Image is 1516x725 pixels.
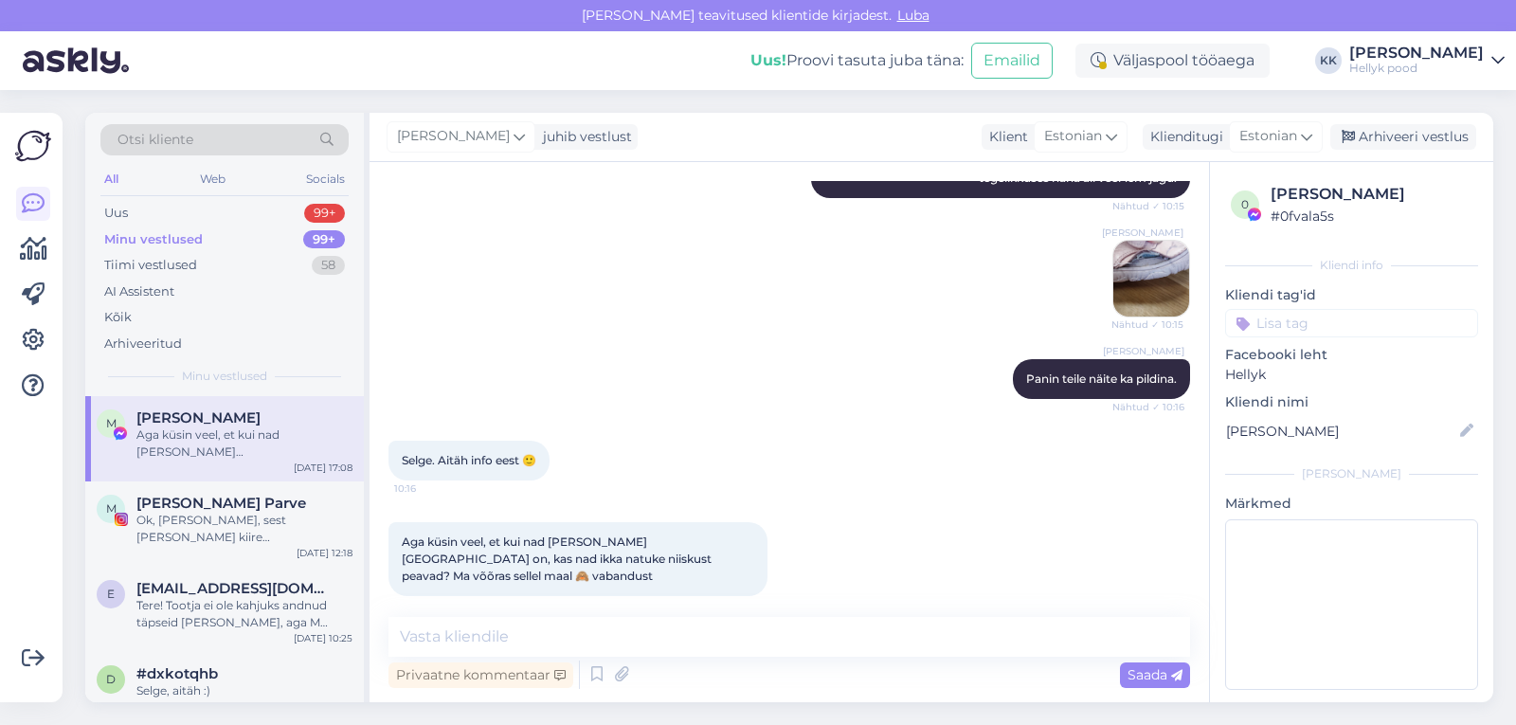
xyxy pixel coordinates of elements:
div: Tere! Tootja ei ole kahjuks andnud täpseid [PERSON_NAME], aga M suurus sobib pigem kitsamale käele. [136,597,352,631]
div: [PERSON_NAME] [1225,465,1478,482]
div: All [100,167,122,191]
div: 99+ [303,230,345,249]
span: Luba [892,7,935,24]
div: [DATE] 10:01 [295,699,352,714]
span: [PERSON_NAME] [397,126,510,147]
button: Emailid [971,43,1053,79]
span: M [106,416,117,430]
b: Uus! [750,51,786,69]
span: Mari Ojasaar Parve [136,495,306,512]
p: Facebooki leht [1225,345,1478,365]
div: [DATE] 12:18 [297,546,352,560]
span: Selge. Aitäh info eest 🙂 [402,453,536,467]
span: Nähtud ✓ 10:15 [1111,317,1183,332]
div: [PERSON_NAME] [1271,183,1472,206]
img: Askly Logo [15,128,51,164]
div: Minu vestlused [104,230,203,249]
span: Estonian [1239,126,1297,147]
span: Panin teile näite ka pildina. [1026,372,1177,386]
div: Socials [302,167,349,191]
span: 10:16 [394,481,465,496]
div: 99+ [304,204,345,223]
img: Attachment [1113,241,1189,317]
div: Privaatne kommentaar [388,662,573,688]
span: 0 [1241,197,1249,211]
div: Arhiveeri vestlus [1330,124,1476,150]
input: Lisa nimi [1226,421,1456,442]
span: Nähtud ✓ 10:15 [1112,199,1184,213]
div: Arhiveeritud [104,335,182,353]
span: Otsi kliente [117,130,193,150]
div: Uus [104,204,128,223]
div: AI Assistent [104,282,174,301]
span: Saada [1128,666,1182,683]
div: Kõik [104,308,132,327]
div: # 0fvala5s [1271,206,1472,227]
span: elerin@kuningas.ee [136,580,334,597]
input: Lisa tag [1225,309,1478,337]
a: [PERSON_NAME]Hellyk pood [1349,45,1505,76]
span: d [106,672,116,686]
div: Ok, [PERSON_NAME], sest [PERSON_NAME] kiire [PERSON_NAME] asjaga 😅 [136,512,352,546]
p: Kliendi tag'id [1225,285,1478,305]
div: juhib vestlust [535,127,632,147]
span: [PERSON_NAME] [1102,226,1183,240]
div: Tiimi vestlused [104,256,197,275]
p: Märkmed [1225,494,1478,514]
div: KK [1315,47,1342,74]
div: [PERSON_NAME] [1349,45,1484,61]
span: Estonian [1044,126,1102,147]
div: Selge, aitäh :) [136,682,352,699]
span: 17:08 [394,597,465,611]
span: Maiken Truss [136,409,261,426]
div: [DATE] 17:08 [294,461,352,475]
div: Väljaspool tööaega [1075,44,1270,78]
div: Proovi tasuta juba täna: [750,49,964,72]
span: [PERSON_NAME] [1103,344,1184,358]
span: #dxkotqhb [136,665,218,682]
div: Web [196,167,229,191]
div: Aga küsin veel, et kui nad [PERSON_NAME][GEOGRAPHIC_DATA] on, kas nad ikka natuke niiskust peavad... [136,426,352,461]
div: Klient [982,127,1028,147]
div: [DATE] 10:25 [294,631,352,645]
div: Klienditugi [1143,127,1223,147]
span: Minu vestlused [182,368,267,385]
p: Hellyk [1225,365,1478,385]
span: Nähtud ✓ 10:16 [1112,400,1184,414]
span: M [106,501,117,516]
p: Kliendi nimi [1225,392,1478,412]
div: Kliendi info [1225,257,1478,274]
span: e [107,587,115,601]
span: Aga küsin veel, et kui nad [PERSON_NAME][GEOGRAPHIC_DATA] on, kas nad ikka natuke niiskust peavad... [402,535,714,583]
div: Hellyk pood [1349,61,1484,76]
div: 58 [312,256,345,275]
